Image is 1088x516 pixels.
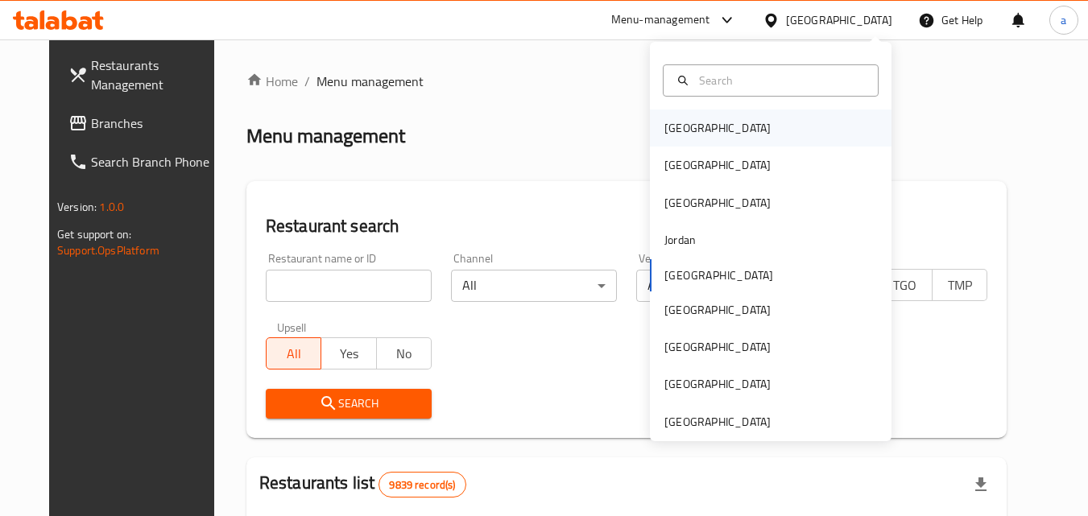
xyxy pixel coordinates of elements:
[56,46,231,104] a: Restaurants Management
[57,196,97,217] span: Version:
[277,321,307,332] label: Upsell
[379,472,465,497] div: Total records count
[279,394,419,414] span: Search
[316,72,424,91] span: Menu management
[1061,11,1066,29] span: a
[259,471,466,497] h2: Restaurants list
[664,375,771,393] div: [GEOGRAPHIC_DATA]
[273,342,315,365] span: All
[57,224,131,245] span: Get support on:
[962,465,1000,504] div: Export file
[876,269,932,301] button: TGO
[883,274,925,297] span: TGO
[664,413,771,431] div: [GEOGRAPHIC_DATA]
[246,123,405,149] h2: Menu management
[246,72,1007,91] nav: breadcrumb
[664,301,771,319] div: [GEOGRAPHIC_DATA]
[664,231,696,249] div: Jordan
[266,389,432,419] button: Search
[304,72,310,91] li: /
[266,270,432,302] input: Search for restaurant name or ID..
[664,156,771,174] div: [GEOGRAPHIC_DATA]
[636,270,802,302] div: All
[56,142,231,181] a: Search Branch Phone
[451,270,617,302] div: All
[328,342,370,365] span: Yes
[91,152,218,171] span: Search Branch Phone
[57,240,159,261] a: Support.OpsPlatform
[91,114,218,133] span: Branches
[321,337,376,369] button: Yes
[379,477,465,493] span: 9839 record(s)
[932,269,987,301] button: TMP
[664,119,771,137] div: [GEOGRAPHIC_DATA]
[383,342,425,365] span: No
[99,196,124,217] span: 1.0.0
[939,274,981,297] span: TMP
[376,337,432,369] button: No
[56,104,231,142] a: Branches
[611,10,710,30] div: Menu-management
[266,337,321,369] button: All
[664,194,771,212] div: [GEOGRAPHIC_DATA]
[786,11,892,29] div: [GEOGRAPHIC_DATA]
[266,214,987,238] h2: Restaurant search
[91,56,218,94] span: Restaurants Management
[693,72,868,89] input: Search
[664,338,771,356] div: [GEOGRAPHIC_DATA]
[246,72,298,91] a: Home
